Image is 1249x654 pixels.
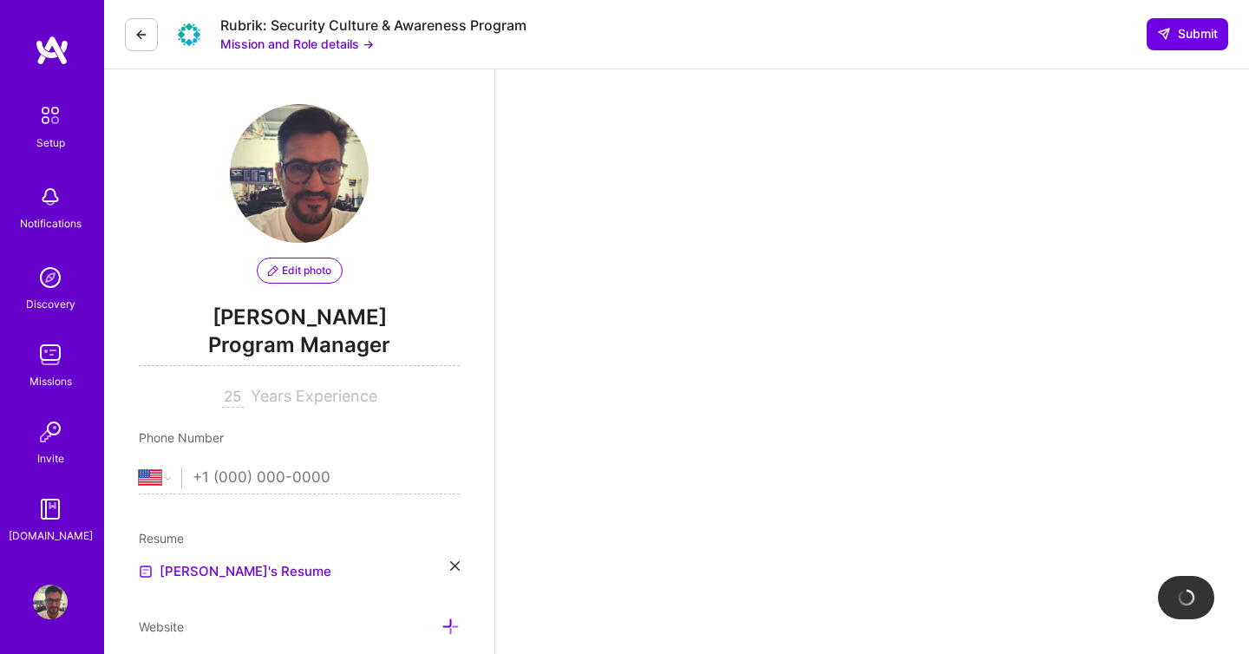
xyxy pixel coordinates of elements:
input: XX [222,387,244,408]
span: [PERSON_NAME] [139,304,460,330]
span: Program Manager [139,330,460,366]
img: Resume [139,565,153,579]
i: icon SendLight [1157,27,1171,41]
input: +1 (000) 000-0000 [193,453,460,503]
button: Mission and Role details → [220,35,374,53]
img: User Avatar [33,585,68,619]
img: loading [1178,589,1195,606]
i: icon LeftArrowDark [134,28,148,42]
span: Website [139,619,184,634]
div: Setup [36,134,65,152]
span: Years Experience [251,387,377,405]
img: discovery [33,260,68,295]
img: guide book [33,492,68,526]
div: [DOMAIN_NAME] [9,526,93,545]
img: Company Logo [172,17,206,52]
a: [PERSON_NAME]'s Resume [139,561,331,582]
span: Resume [139,531,184,546]
img: Invite [33,415,68,449]
img: logo [35,35,69,66]
a: User Avatar [29,585,72,619]
span: Submit [1157,25,1218,43]
img: User Avatar [230,104,369,243]
i: icon PencilPurple [268,265,278,276]
img: teamwork [33,337,68,372]
div: Rubrik: Security Culture & Awareness Program [220,16,526,35]
div: Invite [37,449,64,468]
i: icon Close [450,561,460,571]
img: bell [33,180,68,214]
img: setup [32,97,69,134]
div: Missions [29,372,72,390]
button: Edit photo [257,258,343,284]
div: Discovery [26,295,75,313]
span: Edit photo [268,263,331,278]
button: Submit [1147,18,1228,49]
span: Phone Number [139,430,224,445]
div: Notifications [20,214,82,232]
